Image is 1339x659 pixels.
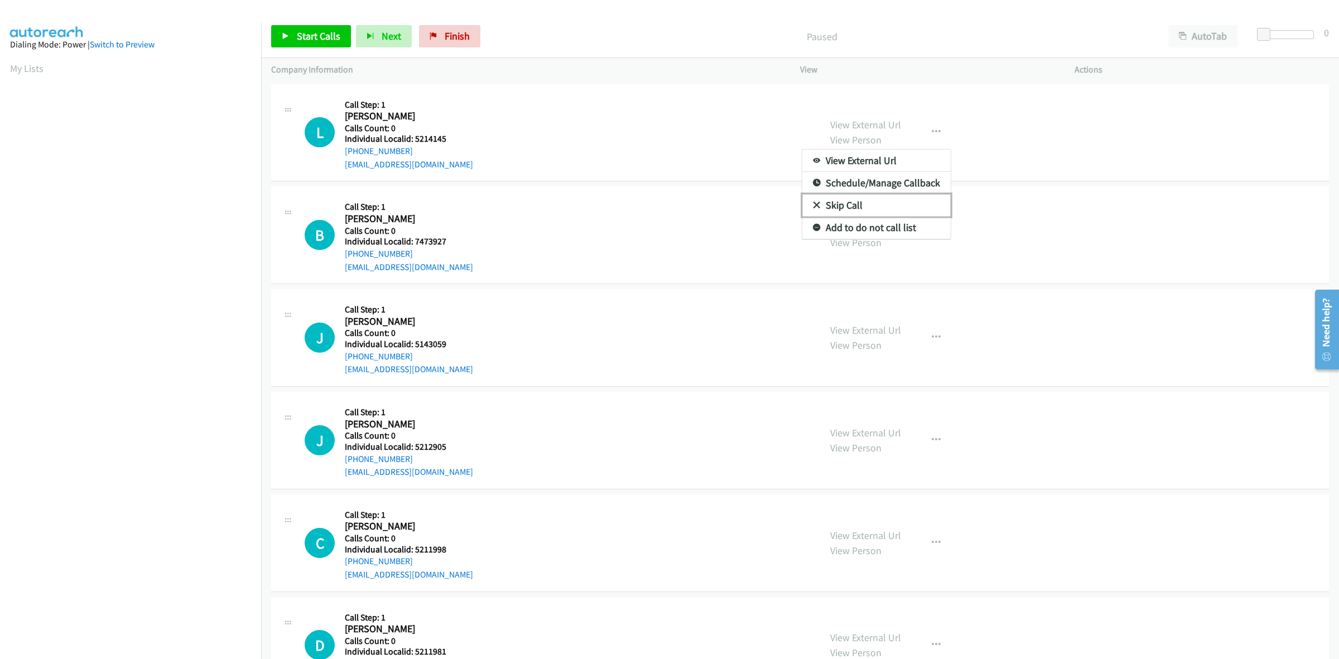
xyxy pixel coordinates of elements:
div: The call is yet to be attempted [305,425,335,455]
a: My Lists [10,62,44,75]
a: View External Url [802,150,951,172]
h1: B [305,220,335,250]
div: Dialing Mode: Power | [10,38,251,51]
a: Skip Call [802,194,951,217]
h1: J [305,425,335,455]
a: Add to do not call list [802,217,951,239]
h1: C [305,528,335,558]
h1: J [305,323,335,353]
div: The call is yet to be attempted [305,220,335,250]
div: The call is yet to be attempted [305,528,335,558]
a: Switch to Preview [90,39,155,50]
a: Schedule/Manage Callback [802,172,951,194]
div: The call is yet to be attempted [305,323,335,353]
iframe: Resource Center [1307,285,1339,374]
iframe: Dialpad [10,86,261,616]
